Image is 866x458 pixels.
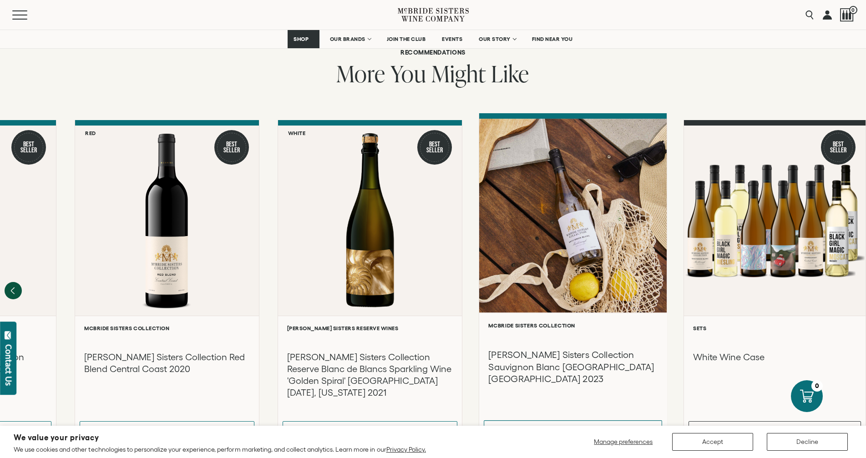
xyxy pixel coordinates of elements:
span: Manage preferences [594,438,653,445]
div: Add to cart [133,423,170,437]
span: OUR STORY [479,36,511,42]
span: 0 [849,6,857,14]
a: Best Seller White Wine Case Sets White Wine Case Add to cart $327.88 [684,120,866,444]
span: JOIN THE CLUB [387,36,426,42]
a: EVENTS [436,30,468,48]
button: Add to cart $16.99 [484,420,662,439]
span: FIND NEAR YOU [532,36,573,42]
span: OUR BRANDS [330,36,365,42]
button: Accept [672,433,753,451]
span: Might [431,58,486,89]
span: Like [491,58,529,89]
button: Previous [5,282,22,299]
span: You [390,58,426,89]
h2: We value your privacy [14,434,426,442]
h3: White Wine Case [693,351,856,363]
a: White Best Seller McBride Sisters Collection Reserve Blanc de Blancs Sparkling Wine 'Golden Spira... [278,120,462,444]
h6: White [288,130,306,136]
button: Add to cart $74.99 [283,421,457,439]
h6: Recommendations [72,49,794,55]
h3: [PERSON_NAME] Sisters Collection Red Blend Central Coast 2020 [84,351,250,375]
span: EVENTS [442,36,462,42]
div: 0 [811,380,823,392]
button: Mobile Menu Trigger [12,10,45,20]
a: SHOP [288,30,319,48]
a: OUR BRANDS [324,30,376,48]
p: We use cookies and other technologies to personalize your experience, perform marketing, and coll... [14,445,426,453]
span: More [336,58,385,89]
div: Add to cart [336,423,373,437]
h6: McBride Sisters Collection [488,322,657,328]
div: Add to cart [538,423,576,437]
div: Add to cart [739,423,776,437]
a: JOIN THE CLUB [381,30,432,48]
span: SHOP [294,36,309,42]
button: Add to cart $327.88 [689,421,861,439]
button: Decline [767,433,848,451]
button: Manage preferences [588,433,658,451]
a: McBride Sisters Collection [PERSON_NAME] Sisters Collection Sauvignon Blanc [GEOGRAPHIC_DATA] [GE... [479,113,667,444]
a: OUR STORY [473,30,522,48]
h3: [PERSON_NAME] Sisters Collection Reserve Blanc de Blancs Sparkling Wine 'Golden Spiral' [GEOGRAPH... [287,351,453,398]
a: FIND NEAR YOU [526,30,579,48]
div: Contact Us [4,344,13,386]
a: Privacy Policy. [386,446,426,453]
h6: Red [85,130,96,136]
h6: [PERSON_NAME] Sisters Reserve Wines [287,325,453,331]
h6: McBride Sisters Collection [84,325,250,331]
h3: [PERSON_NAME] Sisters Collection Sauvignon Blanc [GEOGRAPHIC_DATA] [GEOGRAPHIC_DATA] 2023 [488,349,657,385]
h6: Sets [693,325,856,331]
